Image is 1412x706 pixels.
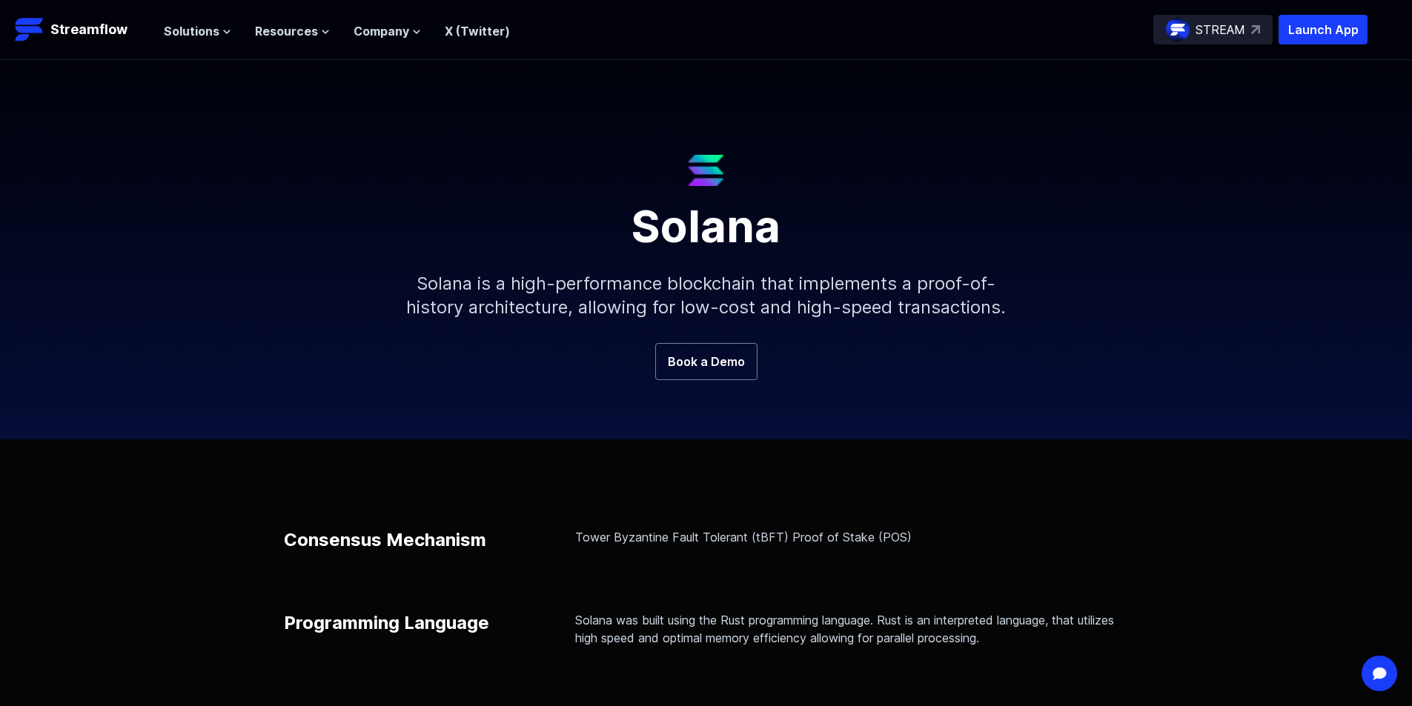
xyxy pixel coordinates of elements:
[1362,656,1397,691] div: Open Intercom Messenger
[351,186,1062,248] h1: Solana
[284,611,489,635] p: Programming Language
[354,22,409,40] span: Company
[255,22,330,40] button: Resources
[388,248,1025,343] p: Solana is a high-performance blockchain that implements a proof-of-history architecture, allowing...
[1166,18,1190,41] img: streamflow-logo-circle.png
[1251,25,1260,34] img: top-right-arrow.svg
[575,528,1129,546] p: Tower Byzantine Fault Tolerant (tBFT) Proof of Stake (POS)
[50,19,127,40] p: Streamflow
[575,611,1129,647] p: Solana was built using the Rust programming language. Rust is an interpreted language, that utili...
[354,22,421,40] button: Company
[655,343,758,380] a: Book a Demo
[284,528,486,552] p: Consensus Mechanism
[445,24,510,39] a: X (Twitter)
[1153,15,1273,44] a: STREAM
[688,155,724,186] img: Solana
[15,15,149,44] a: Streamflow
[164,22,219,40] span: Solutions
[255,22,318,40] span: Resources
[164,22,231,40] button: Solutions
[1279,15,1368,44] button: Launch App
[1196,21,1245,39] p: STREAM
[15,15,44,44] img: Streamflow Logo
